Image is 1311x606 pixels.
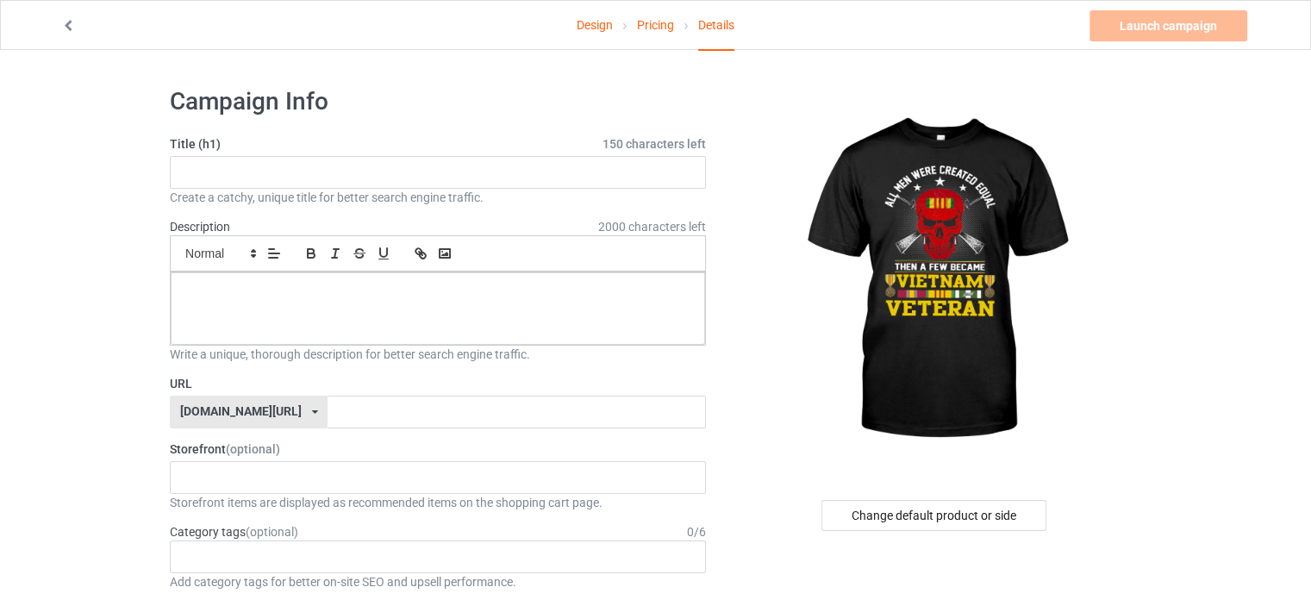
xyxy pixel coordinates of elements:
label: Title (h1) [170,135,706,153]
div: [DOMAIN_NAME][URL] [180,405,302,417]
span: 150 characters left [602,135,706,153]
span: 2000 characters left [598,218,706,235]
a: Design [577,1,613,49]
div: Create a catchy, unique title for better search engine traffic. [170,189,706,206]
div: Change default product or side [821,500,1046,531]
span: (optional) [226,442,280,456]
div: 0 / 6 [687,523,706,540]
label: Category tags [170,523,298,540]
label: URL [170,375,706,392]
h1: Campaign Info [170,86,706,117]
div: Details [698,1,734,51]
div: Write a unique, thorough description for better search engine traffic. [170,346,706,363]
span: (optional) [246,525,298,539]
label: Storefront [170,440,706,458]
div: Add category tags for better on-site SEO and upsell performance. [170,573,706,590]
div: Storefront items are displayed as recommended items on the shopping cart page. [170,494,706,511]
label: Description [170,220,230,234]
a: Pricing [637,1,674,49]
